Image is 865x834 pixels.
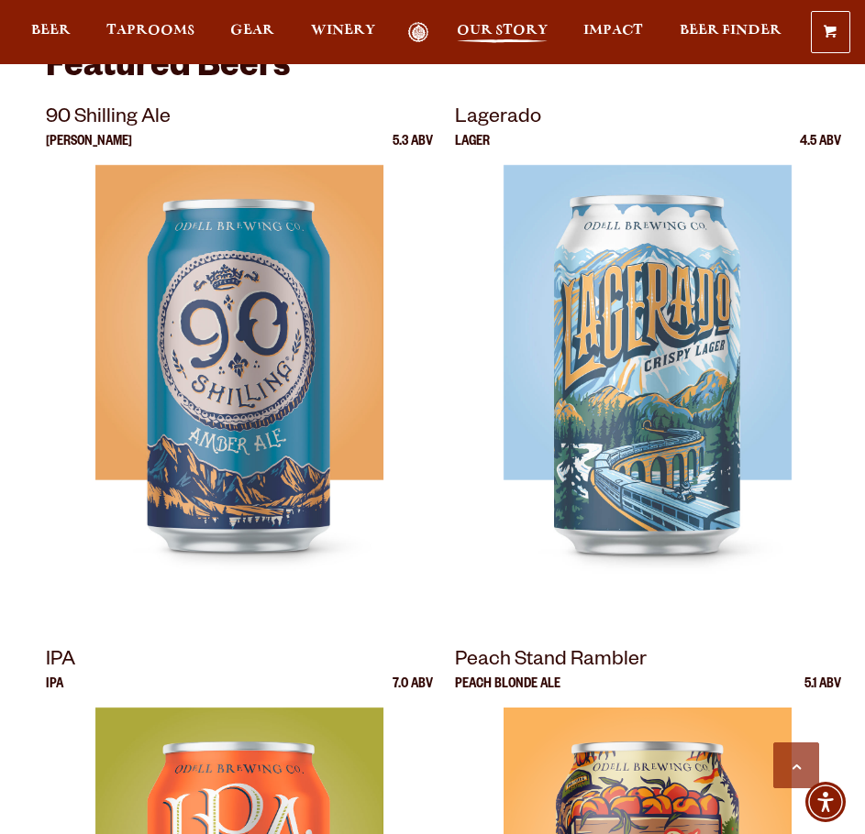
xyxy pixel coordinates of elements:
[504,165,792,623] img: Lagerado
[455,103,842,623] a: Lagerado Lager 4.5 ABV Lagerado Lagerado
[457,22,548,43] a: Our Story
[457,23,548,38] span: Our Story
[805,782,846,822] div: Accessibility Menu
[230,23,274,38] span: Gear
[455,678,560,708] p: Peach Blonde Ale
[31,23,71,38] span: Beer
[455,645,842,678] p: Peach Stand Rambler
[106,22,194,43] a: Taprooms
[583,22,643,43] a: Impact
[46,103,433,623] a: 90 Shilling Ale [PERSON_NAME] 5.3 ABV 90 Shilling Ale 90 Shilling Ale
[680,22,782,43] a: Beer Finder
[393,678,433,708] p: 7.0 ABV
[46,103,433,136] p: 90 Shilling Ale
[804,678,841,708] p: 5.1 ABV
[46,46,819,102] h3: Featured Beers
[800,136,841,165] p: 4.5 ABV
[455,136,490,165] p: Lager
[395,22,441,43] a: Odell Home
[311,22,375,43] a: Winery
[31,22,71,43] a: Beer
[773,742,819,788] a: Scroll to top
[311,23,375,38] span: Winery
[95,165,383,623] img: 90 Shilling Ale
[393,136,433,165] p: 5.3 ABV
[46,645,433,678] p: IPA
[46,136,132,165] p: [PERSON_NAME]
[46,678,63,708] p: IPA
[680,23,782,38] span: Beer Finder
[230,22,274,43] a: Gear
[583,23,643,38] span: Impact
[455,103,842,136] p: Lagerado
[106,23,194,38] span: Taprooms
